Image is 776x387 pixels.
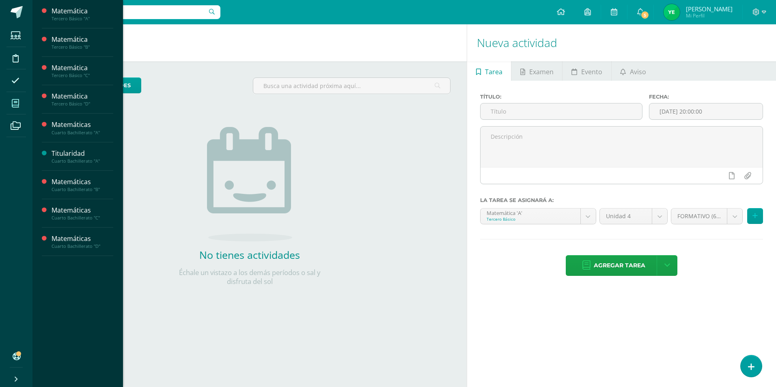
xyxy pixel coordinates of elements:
[52,130,113,135] div: Cuarto Bachillerato "A"
[52,92,113,107] a: MatemáticaTercero Básico "D"
[477,24,766,61] h1: Nueva actividad
[664,4,680,20] img: 6fd3bd7d6e4834e5979ff6a5032b647c.png
[686,5,733,13] span: [PERSON_NAME]
[52,206,113,215] div: Matemáticas
[52,243,113,249] div: Cuarto Bachillerato "D"
[253,78,450,94] input: Busca una actividad próxima aquí...
[207,127,292,241] img: no_activities.png
[52,6,113,21] a: MatemáticaTercero Básico "A"
[52,35,113,44] div: Matemática
[649,94,763,100] label: Fecha:
[467,61,511,81] a: Tarea
[480,197,763,203] label: La tarea se asignará a:
[52,101,113,107] div: Tercero Básico "D"
[52,63,113,78] a: MatemáticaTercero Básico "C"
[42,24,457,61] h1: Actividades
[52,187,113,192] div: Cuarto Bachillerato "B"
[612,61,655,81] a: Aviso
[52,35,113,50] a: MatemáticaTercero Básico "B"
[581,62,602,82] span: Evento
[563,61,611,81] a: Evento
[677,209,721,224] span: FORMATIVO (60.0%)
[52,234,113,249] a: MatemáticasCuarto Bachillerato "D"
[52,16,113,21] div: Tercero Básico "A"
[487,209,574,216] div: Matemática 'A'
[52,149,113,158] div: Titularidad
[606,209,646,224] span: Unidad 4
[630,62,646,82] span: Aviso
[686,12,733,19] span: Mi Perfil
[671,209,742,224] a: FORMATIVO (60.0%)
[52,149,113,164] a: TitularidadCuarto Bachillerato "A"
[52,120,113,129] div: Matemáticas
[487,216,574,222] div: Tercero Básico
[594,256,645,275] span: Agregar tarea
[52,73,113,78] div: Tercero Básico "C"
[481,103,642,119] input: Título
[649,103,763,119] input: Fecha de entrega
[52,63,113,73] div: Matemática
[511,61,562,81] a: Examen
[485,62,502,82] span: Tarea
[481,209,596,224] a: Matemática 'A'Tercero Básico
[52,234,113,243] div: Matemáticas
[52,177,113,192] a: MatemáticasCuarto Bachillerato "B"
[168,248,331,262] h2: No tienes actividades
[52,44,113,50] div: Tercero Básico "B"
[52,206,113,221] a: MatemáticasCuarto Bachillerato "C"
[52,158,113,164] div: Cuarto Bachillerato "A"
[52,177,113,187] div: Matemáticas
[52,92,113,101] div: Matemática
[52,215,113,221] div: Cuarto Bachillerato "C"
[600,209,667,224] a: Unidad 4
[168,268,331,286] p: Échale un vistazo a los demás períodos o sal y disfruta del sol
[480,94,642,100] label: Título:
[52,120,113,135] a: MatemáticasCuarto Bachillerato "A"
[529,62,554,82] span: Examen
[52,6,113,16] div: Matemática
[640,11,649,19] span: 5
[38,5,220,19] input: Busca un usuario...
